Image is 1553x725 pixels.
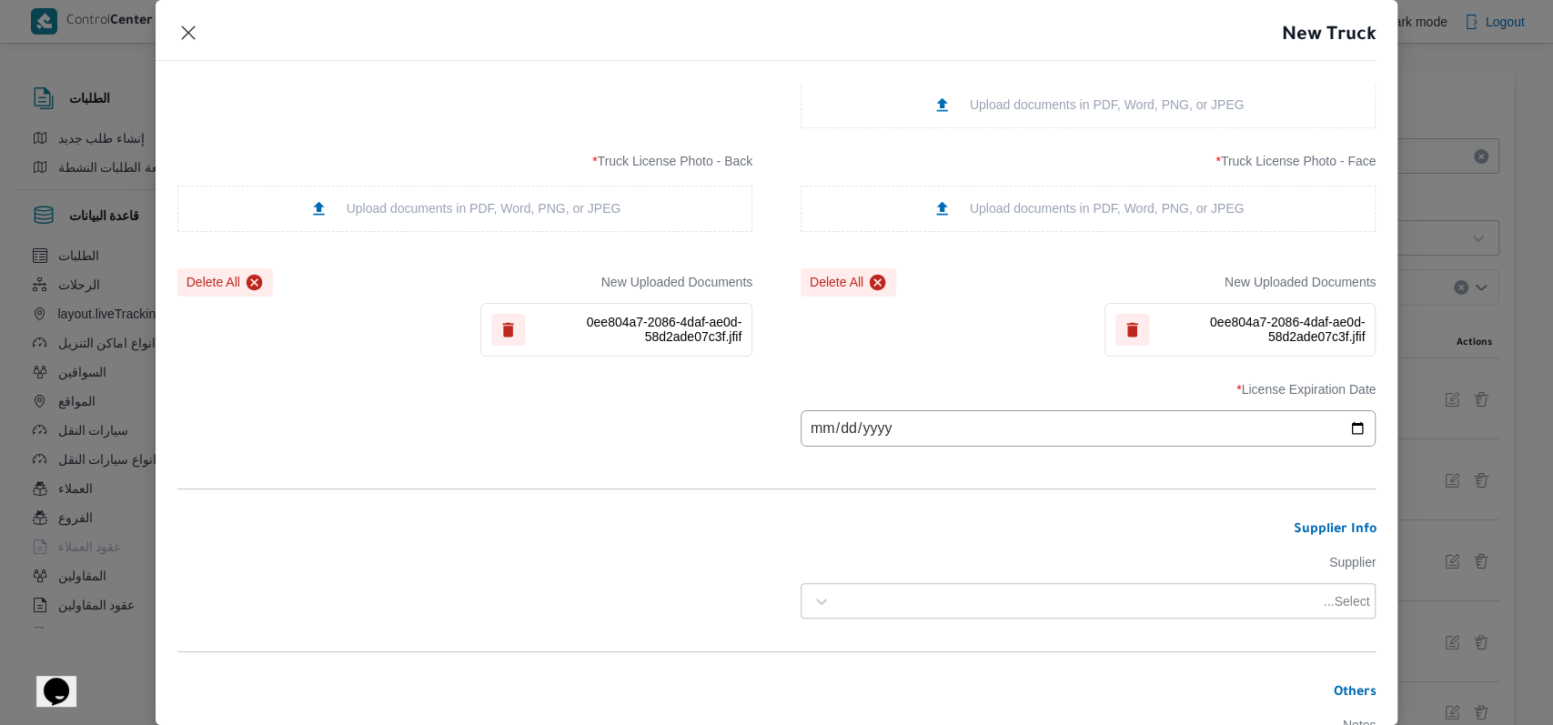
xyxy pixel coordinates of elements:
div: Select... [1324,594,1370,609]
header: New Truck [134,22,1377,61]
button: Closes this modal window [177,22,199,44]
label: Supplier [801,555,1376,583]
h3: Supplier Info [177,522,1377,539]
div: Upload documents in PDF, Word, PNG, or JPEG [933,96,1245,115]
label: Truck License Photo - Face [801,154,1376,182]
label: License Expiration Date [801,382,1376,410]
label: New Uploaded Documents [1225,275,1377,289]
label: Truck License Photo - Back [177,154,752,182]
input: DD/MM/YYY [801,410,1376,447]
button: Delete All [177,268,273,297]
button: Delete All [801,268,896,297]
div: Upload documents in PDF, Word, PNG, or JPEG [933,199,1245,218]
h3: Others [177,685,1377,701]
label: New Uploaded Documents [601,275,753,289]
iframe: chat widget [18,652,76,707]
div: 0ee804a7-2086-4daf-ae0d-58d2ade07c3f.jfif [1104,303,1377,357]
div: Upload documents in PDF, Word, PNG, or JPEG [309,199,621,218]
div: 0ee804a7-2086-4daf-ae0d-58d2ade07c3f.jfif [480,303,752,357]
